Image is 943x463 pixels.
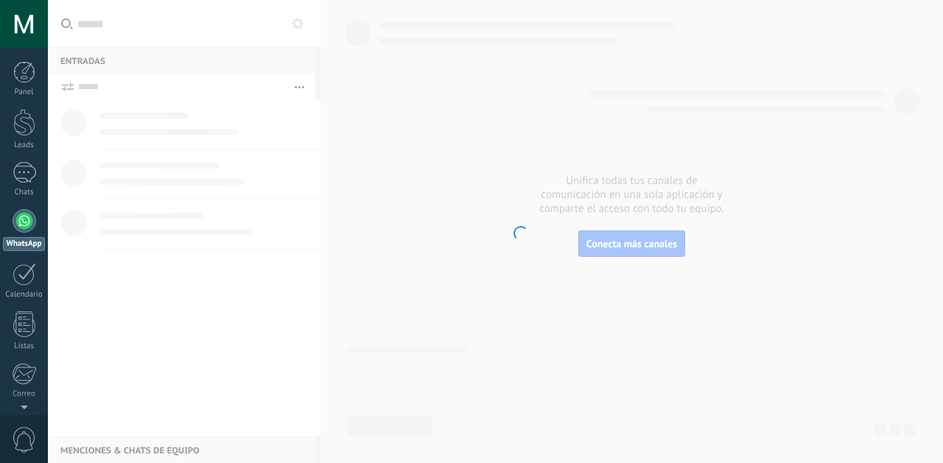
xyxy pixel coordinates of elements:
div: Panel [3,88,46,97]
div: Calendario [3,290,46,300]
div: Correo [3,389,46,399]
div: Leads [3,141,46,150]
div: Chats [3,188,46,197]
div: Listas [3,342,46,351]
div: WhatsApp [3,237,45,251]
